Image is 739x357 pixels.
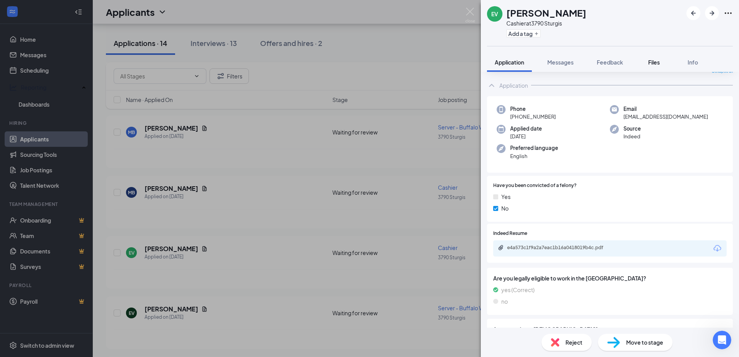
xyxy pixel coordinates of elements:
[565,338,582,347] span: Reject
[57,3,99,17] h1: Messages
[705,6,719,20] button: ArrowRight
[51,128,103,138] h2: No messages
[495,59,524,66] span: Application
[688,59,698,66] span: Info
[648,59,660,66] span: Files
[36,218,119,233] button: Send us a message
[499,82,528,89] div: Application
[18,145,137,153] span: Messages from the team will be shown here
[136,3,150,17] div: Close
[623,105,708,113] span: Email
[493,325,727,333] span: Are you at least [DEMOGRAPHIC_DATA]?
[31,260,46,266] span: Home
[623,113,708,121] span: [EMAIL_ADDRESS][DOMAIN_NAME]
[510,144,558,152] span: Preferred language
[498,245,504,251] svg: Paperclip
[501,286,535,294] span: yes (Correct)
[491,10,498,18] div: EV
[623,133,641,140] span: Indeed
[623,125,641,133] span: Source
[510,133,542,140] span: [DATE]
[493,274,727,282] span: Are you legally eligible to work in the [GEOGRAPHIC_DATA]?
[713,331,731,349] iframe: Intercom live chat
[510,152,558,160] span: English
[689,8,698,18] svg: ArrowLeftNew
[510,125,542,133] span: Applied date
[501,297,508,306] span: no
[101,260,131,266] span: Messages
[498,245,623,252] a: Paperclipe4a573c1f9a2a7eac1b16a0418019b4c.pdf
[506,6,586,19] h1: [PERSON_NAME]
[686,6,700,20] button: ArrowLeftNew
[510,105,556,113] span: Phone
[77,241,155,272] button: Messages
[724,8,733,18] svg: Ellipses
[487,81,496,90] svg: ChevronUp
[506,29,541,37] button: PlusAdd a tag
[547,59,574,66] span: Messages
[501,192,511,201] span: Yes
[506,19,586,27] div: Cashier at 3790 Sturgis
[501,204,509,212] span: No
[707,8,717,18] svg: ArrowRight
[493,182,577,189] span: Have you been convicted of a felony?
[713,244,722,253] svg: Download
[534,31,539,36] svg: Plus
[597,59,623,66] span: Feedback
[507,245,615,251] div: e4a573c1f9a2a7eac1b16a0418019b4c.pdf
[493,230,527,237] span: Indeed Resume
[510,113,556,121] span: [PHONE_NUMBER]
[626,338,663,347] span: Move to stage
